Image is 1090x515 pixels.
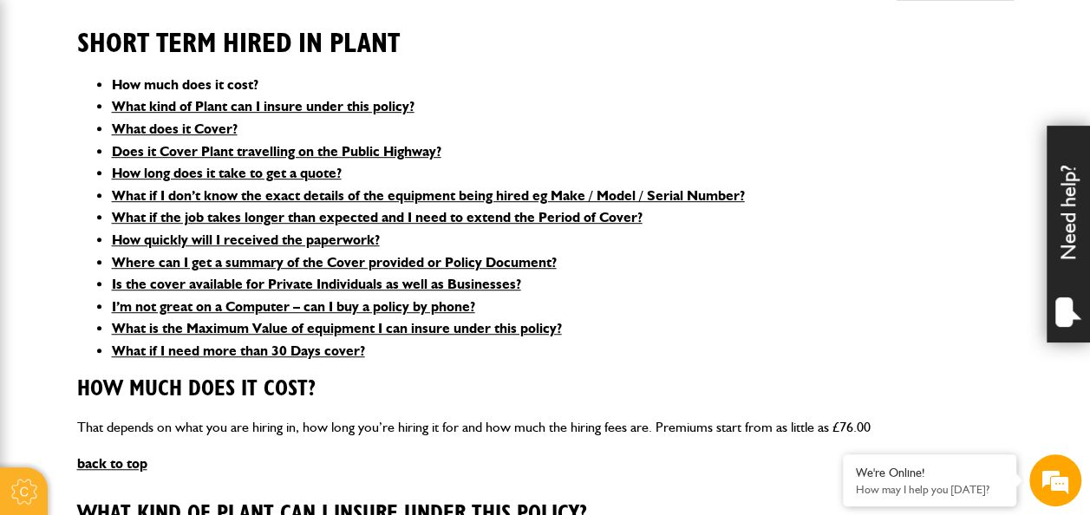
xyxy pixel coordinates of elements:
[23,263,317,301] input: Enter your phone number
[90,97,291,120] div: Chat with us now
[112,98,414,114] a: What kind of Plant can I insure under this policy?
[856,483,1003,496] p: How may I help you today?
[112,187,745,204] a: What if I don’t know the exact details of the equipment being hired eg Make / Model / Serial Number?
[112,231,380,248] a: How quickly will I received the paperwork?
[112,209,643,225] a: What if the job takes longer than expected and I need to extend the Period of Cover?
[29,96,73,121] img: d_20077148190_company_1631870298795_20077148190
[236,397,315,420] em: Start Chat
[112,76,258,93] a: How much does it cost?
[77,1,1014,60] h2: Short Term Hired In Plant
[112,143,441,160] a: Does it Cover Plant travelling on the Public Highway?
[112,276,521,292] a: Is the cover available for Private Individuals as well as Businesses?
[284,9,326,50] div: Minimize live chat window
[112,298,475,315] a: I’m not great on a Computer – can I buy a policy by phone?
[112,320,562,336] a: What is the Maximum Value of equipment I can insure under this policy?
[23,160,317,199] input: Enter your last name
[77,416,1014,439] p: That depends on what you are hiring in, how long you’re hiring it for and how much the hiring fee...
[23,314,317,375] textarea: Type your message and hit 'Enter'
[77,455,147,472] a: back to top
[112,165,342,181] a: How long does it take to get a quote?
[112,121,238,137] a: What does it Cover?
[1047,126,1090,342] div: Need help?
[112,254,557,271] a: Where can I get a summary of the Cover provided or Policy Document?
[23,212,317,250] input: Enter your email address
[112,342,365,359] a: What if I need more than 30 Days cover?
[77,376,1014,403] h3: How much does it cost?
[856,466,1003,480] div: We're Online!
